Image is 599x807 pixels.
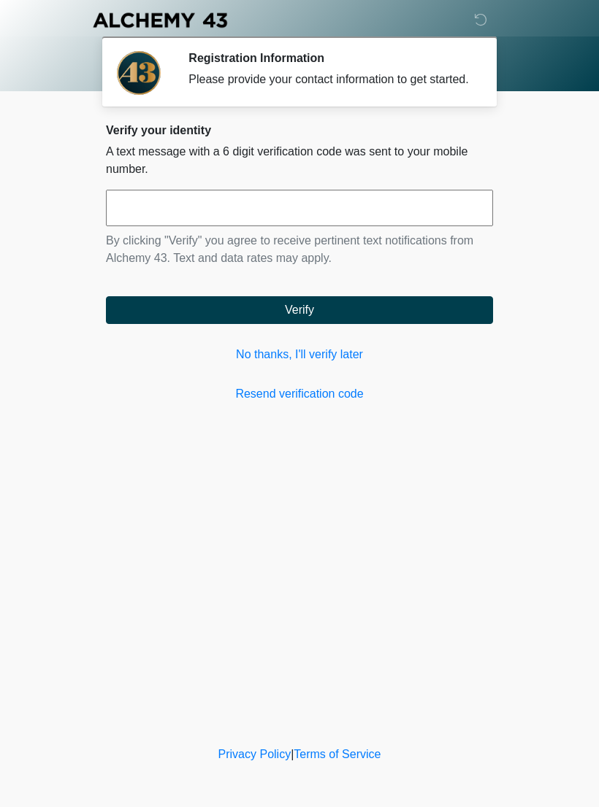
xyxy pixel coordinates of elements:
[188,51,471,65] h2: Registration Information
[106,385,493,403] a: Resend verification code
[188,71,471,88] div: Please provide your contact information to get started.
[106,346,493,363] a: No thanks, I'll verify later
[106,232,493,267] p: By clicking "Verify" you agree to receive pertinent text notifications from Alchemy 43. Text and ...
[106,143,493,178] p: A text message with a 6 digit verification code was sent to your mobile number.
[91,11,229,29] img: Alchemy 43 Logo
[117,51,161,95] img: Agent Avatar
[291,748,294,760] a: |
[106,296,493,324] button: Verify
[106,123,493,137] h2: Verify your identity
[218,748,291,760] a: Privacy Policy
[294,748,381,760] a: Terms of Service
